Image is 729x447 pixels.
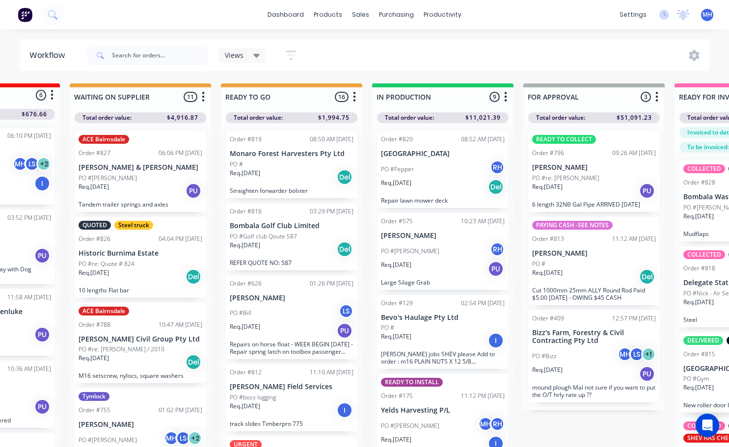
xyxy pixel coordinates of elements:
p: Monaro Forest Harvesters Pty Ltd [230,150,353,158]
div: MH [13,157,27,171]
span: $11,021.39 [465,113,501,122]
div: Order #818 [683,264,715,273]
div: READY TO INSTALL [381,378,443,387]
p: PO # [381,323,394,332]
div: QUOTEDSteel truckOrder #82604:04 PM [DATE]Historic Burnima EstatePO #re: Quote # 824Req.[DATE]Del... [75,217,206,298]
div: Order #755 [79,406,110,415]
div: 06:06 PM [DATE] [159,149,202,158]
div: Order #626 [230,279,262,288]
div: MH [478,417,493,431]
div: ACE BairnsdaleOrder #82706:06 PM [DATE][PERSON_NAME] & [PERSON_NAME]PO #[PERSON_NAME]Req.[DATE]PU... [75,131,206,212]
p: Tandem trailer springs and axles [79,201,202,208]
div: PU [34,248,50,263]
div: RH [490,242,505,257]
span: $676.66 [22,110,47,119]
p: [PERSON_NAME] [532,163,656,172]
div: COLLECTED [683,250,725,259]
div: Order #409 [532,314,564,323]
p: Req. [DATE] [230,241,260,250]
p: PO #[PERSON_NAME] [79,436,137,445]
div: Tymlock [79,392,109,401]
div: 09:26 AM [DATE] [612,149,656,158]
div: MH [618,347,632,362]
div: Order #826 [79,235,110,243]
p: PO #Bizz [532,352,557,361]
div: PU [639,366,655,382]
div: PU [186,183,201,199]
div: productivity [419,7,466,22]
div: LS [25,157,39,171]
div: Order #815 [683,350,715,359]
div: 11:58 AM [DATE] [7,293,51,302]
div: 10:36 AM [DATE] [7,365,51,373]
p: Bevo's Haulage Pty Ltd [381,314,505,322]
div: Order #175 [381,392,413,400]
div: 11:10 AM [DATE] [310,368,353,377]
div: Order #813 [532,235,564,243]
p: PO #Bill [230,309,251,317]
div: Order #820 [381,135,413,144]
p: PO #[PERSON_NAME] [381,247,439,256]
div: LS [629,347,644,362]
p: PO #re: [PERSON_NAME] / 2010 [79,345,164,354]
p: Req. [DATE] [683,212,714,221]
p: Req. [DATE] [79,183,109,191]
p: Req. [DATE] [381,179,411,187]
span: MH [702,10,712,19]
div: I [34,176,50,191]
span: Total order value: [385,113,434,122]
div: Order #816 [230,207,262,216]
div: PU [34,327,50,342]
div: Order #81603:29 PM [DATE]Bombala Golf Club LimitedPO #Golf club Qoute 587Req.[DATE]DelREFER QUOTE... [226,203,357,270]
span: $1,994.75 [318,113,350,122]
div: Del [639,269,655,285]
div: PAYING CASH -SEE NOTES [532,221,613,230]
div: Open Intercom Messenger [696,414,719,437]
div: Del [337,169,352,185]
p: Req. [DATE] [230,169,260,178]
div: Order #575 [381,217,413,226]
div: PU [488,261,504,277]
div: READY TO COLLECTOrder #79609:26 AM [DATE][PERSON_NAME]PO #re: [PERSON_NAME]Req.[DATE]PU6 length 3... [528,131,660,212]
a: dashboard [263,7,309,22]
div: PU [639,183,655,199]
div: LS [339,304,353,318]
div: + 1 [641,347,656,362]
div: ACE Bairnsdale [79,307,129,316]
p: Bombala Golf Club Limited [230,222,353,230]
span: Total order value: [82,113,132,122]
div: 08:52 AM [DATE] [461,135,505,144]
div: Order #827 [79,149,110,158]
div: I [488,333,504,348]
div: purchasing [374,7,419,22]
div: Del [488,179,504,195]
span: $4,916.87 [167,113,198,122]
div: QUOTED [79,221,111,230]
p: PO #boss logging [230,393,276,402]
div: Order #62601:26 PM [DATE][PERSON_NAME]PO #BillLSReq.[DATE]PURepairs on horse float - WEEK BEGIN [... [226,275,357,360]
p: PO # [230,160,243,169]
div: 06:10 PM [DATE] [7,131,51,140]
div: 01:02 PM [DATE] [159,406,202,415]
p: [PERSON_NAME] [230,294,353,302]
div: + 2 [36,157,51,171]
div: Order #57510:23 AM [DATE][PERSON_NAME]PO #[PERSON_NAME]RHReq.[DATE]PULarge Silage Grab [377,213,509,290]
p: Req. [DATE] [381,435,411,444]
p: 10 lengths Flat bar [79,287,202,294]
div: ACE BairnsdaleOrder #78810:47 AM [DATE][PERSON_NAME] Civil Group Pty LtdPO #re: [PERSON_NAME] / 2... [75,303,206,384]
p: Req. [DATE] [683,383,714,392]
p: 6 length 32NB Gal Pipe ARRIVED [DATE] [532,201,656,208]
div: PAYING CASH -SEE NOTESOrder #81311:12 AM [DATE][PERSON_NAME]PO #Req.[DATE]DelCut 1000mm 25mm ALLY... [528,217,660,305]
p: Req. [DATE] [381,332,411,341]
input: Search for orders... [112,46,209,65]
div: Workflow [29,50,70,61]
div: MH [164,431,179,446]
div: Order #12902:54 PM [DATE]Bevo's Haulage Pty LtdPO #Req.[DATE]I[PERSON_NAME] jobs SHEV please Add ... [377,295,509,369]
p: Large Silage Grab [381,279,505,286]
p: Req. [DATE] [230,322,260,331]
p: M16 setscrew, nylocs, square washers [79,372,202,379]
div: DELIVERED [683,336,723,345]
p: Req. [DATE] [532,268,563,277]
div: 12:57 PM [DATE] [612,314,656,323]
p: Req. [DATE] [683,298,714,307]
